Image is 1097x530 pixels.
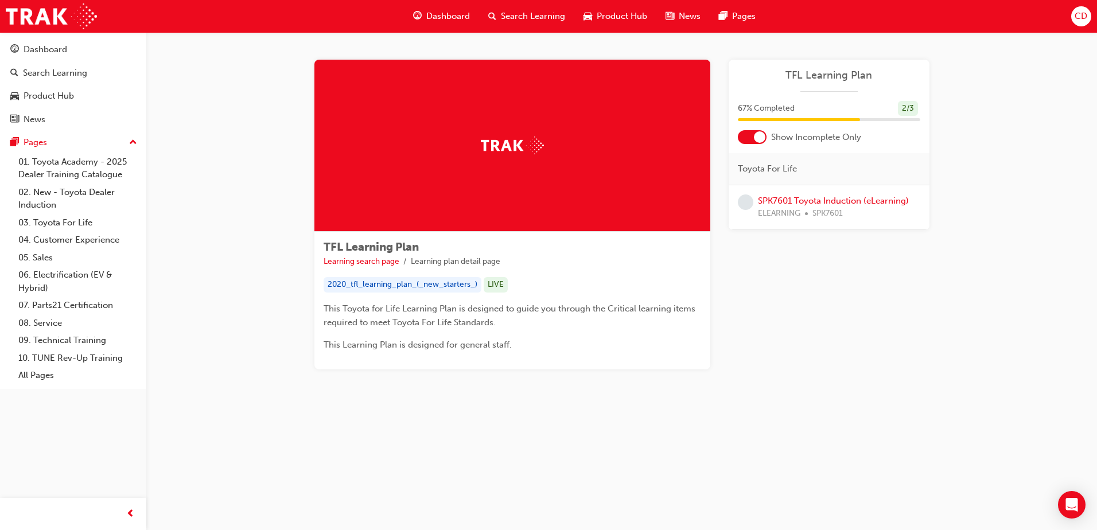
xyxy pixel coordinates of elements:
[597,10,647,23] span: Product Hub
[771,131,861,144] span: Show Incomplete Only
[10,115,19,125] span: news-icon
[898,101,918,116] div: 2 / 3
[126,507,135,521] span: prev-icon
[656,5,710,28] a: news-iconNews
[14,332,142,349] a: 09. Technical Training
[1071,6,1091,26] button: CD
[5,39,142,60] a: Dashboard
[738,102,795,115] span: 67 % Completed
[324,340,512,350] span: This Learning Plan is designed for general staff.
[14,297,142,314] a: 07. Parts21 Certification
[14,231,142,249] a: 04. Customer Experience
[324,277,481,293] div: 2020_tfl_learning_plan_(_new_starters_)
[1058,491,1086,519] div: Open Intercom Messenger
[583,9,592,24] span: car-icon
[738,69,920,82] a: TFL Learning Plan
[411,255,500,268] li: Learning plan detail page
[6,3,97,29] img: Trak
[24,89,74,103] div: Product Hub
[738,162,797,176] span: Toyota For Life
[324,256,399,266] a: Learning search page
[10,91,19,102] span: car-icon
[812,207,843,220] span: SPK7601
[666,9,674,24] span: news-icon
[324,303,698,328] span: This Toyota for Life Learning Plan is designed to guide you through the Critical learning items r...
[484,277,508,293] div: LIVE
[732,10,756,23] span: Pages
[679,10,701,23] span: News
[14,184,142,214] a: 02. New - Toyota Dealer Induction
[14,266,142,297] a: 06. Electrification (EV & Hybrid)
[488,9,496,24] span: search-icon
[481,137,544,154] img: Trak
[14,314,142,332] a: 08. Service
[710,5,765,28] a: pages-iconPages
[5,132,142,153] button: Pages
[5,85,142,107] a: Product Hub
[1075,10,1087,23] span: CD
[404,5,479,28] a: guage-iconDashboard
[14,367,142,384] a: All Pages
[413,9,422,24] span: guage-icon
[719,9,728,24] span: pages-icon
[426,10,470,23] span: Dashboard
[23,67,87,80] div: Search Learning
[758,196,909,206] a: SPK7601 Toyota Induction (eLearning)
[758,207,800,220] span: ELEARNING
[10,138,19,148] span: pages-icon
[501,10,565,23] span: Search Learning
[479,5,574,28] a: search-iconSearch Learning
[738,194,753,210] span: learningRecordVerb_NONE-icon
[5,63,142,84] a: Search Learning
[5,37,142,132] button: DashboardSearch LearningProduct HubNews
[10,45,19,55] span: guage-icon
[24,113,45,126] div: News
[14,214,142,232] a: 03. Toyota For Life
[324,240,419,254] span: TFL Learning Plan
[129,135,137,150] span: up-icon
[24,136,47,149] div: Pages
[14,249,142,267] a: 05. Sales
[14,349,142,367] a: 10. TUNE Rev-Up Training
[14,153,142,184] a: 01. Toyota Academy - 2025 Dealer Training Catalogue
[10,68,18,79] span: search-icon
[574,5,656,28] a: car-iconProduct Hub
[5,109,142,130] a: News
[24,43,67,56] div: Dashboard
